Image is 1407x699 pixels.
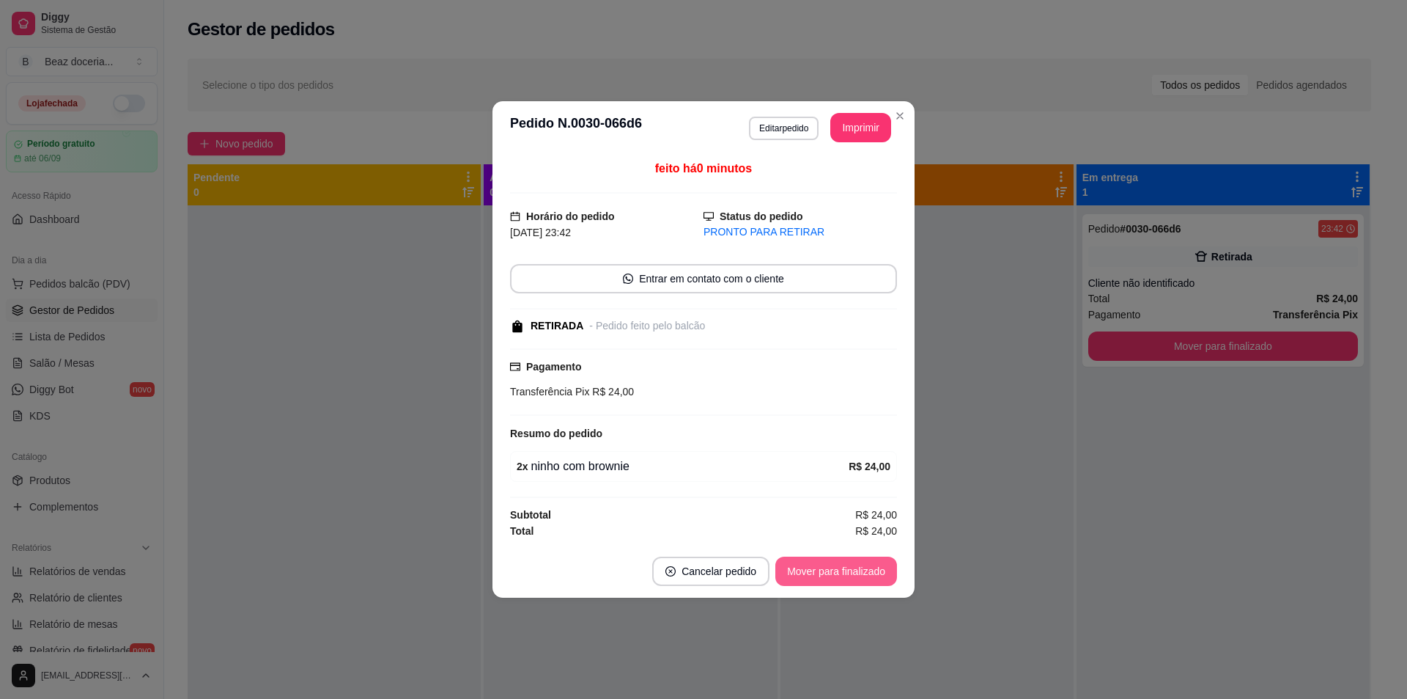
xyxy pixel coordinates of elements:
[655,162,752,175] span: feito há 0 minutos
[855,507,897,523] span: R$ 24,00
[665,566,676,577] span: close-circle
[510,211,520,222] span: calendar
[703,211,714,222] span: desktop
[526,361,581,373] strong: Pagamento
[510,525,533,537] strong: Total
[830,113,891,142] button: Imprimir
[510,428,602,439] strong: Resumo do pedido
[589,386,634,398] span: R$ 24,00
[775,557,897,586] button: Mover para finalizado
[589,318,705,334] div: - Pedido feito pelo balcão
[510,113,642,142] h3: Pedido N. 0030-066d6
[526,211,615,222] strong: Horário do pedido
[855,523,897,539] span: R$ 24,00
[849,461,890,472] strong: R$ 24,00
[510,386,589,398] span: Transferência Pix
[510,509,551,521] strong: Subtotal
[510,227,571,238] span: [DATE] 23:42
[517,458,849,475] div: ninho com brownie
[749,117,819,140] button: Editarpedido
[531,318,583,334] div: RETIRADA
[510,264,897,293] button: whats-appEntrar em contato com o cliente
[703,224,897,240] div: PRONTO PARA RETIRAR
[623,274,633,284] span: whats-app
[517,461,528,472] strong: 2 x
[720,211,803,222] strong: Status do pedido
[510,362,520,372] span: credit-card
[888,104,912,128] button: Close
[652,557,769,586] button: close-circleCancelar pedido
